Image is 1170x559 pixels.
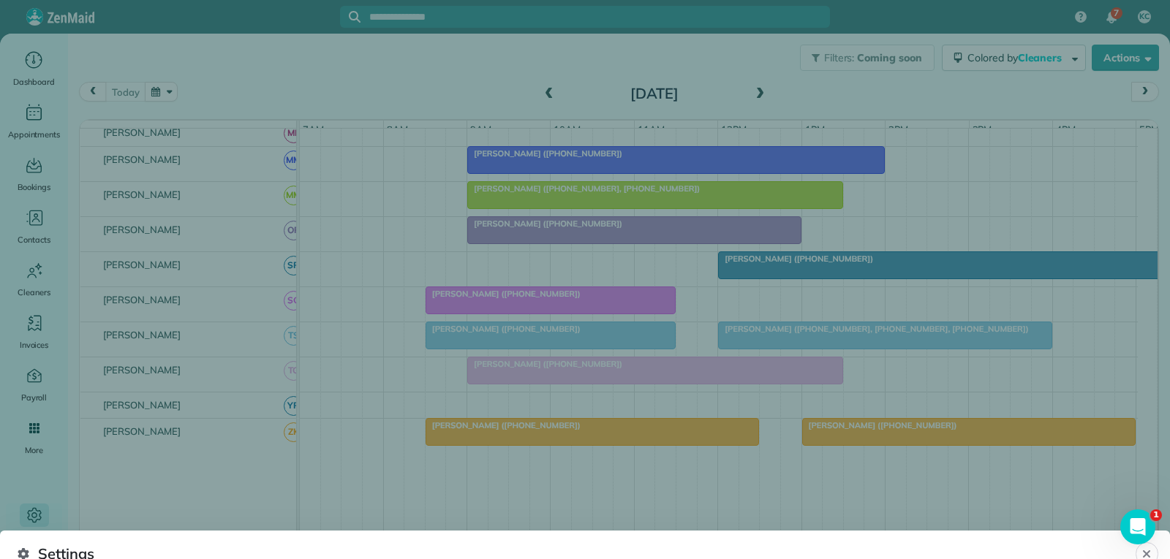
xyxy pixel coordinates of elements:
span: [PERSON_NAME] ([PHONE_NUMBER]) [467,218,623,229]
span: 2pm [886,123,911,135]
span: 5pm [1136,123,1162,135]
span: Filters: [824,51,855,64]
span: [PERSON_NAME] ([PHONE_NUMBER]) [717,254,874,264]
span: Bookings [18,180,51,194]
span: Contacts [18,232,50,247]
span: 4pm [1053,123,1079,135]
span: Cleaners [1018,51,1065,64]
span: Colored by [967,51,1067,64]
span: [PERSON_NAME] [100,153,184,165]
a: Invoices [6,311,62,352]
iframe: Intercom live chat [1120,509,1155,544]
button: today [105,82,146,102]
span: 1pm [802,123,828,135]
span: 7am [300,123,327,135]
button: prev [79,82,107,102]
button: Focus search [340,11,361,23]
span: TS [284,326,303,346]
span: [PERSON_NAME] [100,259,184,270]
span: Appointments [8,127,61,142]
button: Colored byCleaners [942,45,1086,71]
span: 3pm [970,123,995,135]
span: 9am [467,123,494,135]
span: [PERSON_NAME] [100,425,184,437]
span: ML [284,123,303,143]
a: Payroll [6,364,62,405]
span: Payroll [21,390,48,405]
span: SC [284,291,303,311]
span: More [25,443,43,457]
button: Actions [1092,45,1159,71]
span: [PERSON_NAME] [100,364,184,376]
span: [PERSON_NAME] ([PHONE_NUMBER], [PHONE_NUMBER]) [467,183,701,194]
span: Dashboard [13,75,55,89]
span: [PERSON_NAME] ([PHONE_NUMBER]) [425,289,581,299]
span: 11am [635,123,668,135]
a: Bookings [6,153,62,194]
span: [PERSON_NAME] [100,189,184,200]
span: SR [284,256,303,275]
svg: Focus search [349,11,361,23]
span: Cleaners [18,285,50,300]
span: ZK [284,422,303,442]
a: Cleaners [6,259,62,300]
span: [PERSON_NAME] ([PHONE_NUMBER]) [801,420,958,430]
span: 7 [1114,7,1119,19]
span: TG [284,361,303,381]
button: next [1131,82,1159,102]
span: 12pm [718,123,750,135]
span: Invoices [20,338,49,352]
span: [PERSON_NAME] [100,399,184,411]
div: 7 unread notifications [1096,1,1127,34]
span: 8am [384,123,411,135]
span: [PERSON_NAME] ([PHONE_NUMBER], [PHONE_NUMBER], [PHONE_NUMBER]) [717,324,1029,334]
h2: [DATE] [563,85,746,102]
span: OR [284,221,303,240]
span: Settings [19,530,50,544]
span: [PERSON_NAME] ([PHONE_NUMBER]) [425,420,581,430]
span: [PERSON_NAME] [100,329,184,341]
span: 1 [1150,509,1162,521]
span: [PERSON_NAME] ([PHONE_NUMBER]) [425,324,581,334]
span: [PERSON_NAME] [100,224,184,235]
span: Coming soon [857,51,923,64]
span: [PERSON_NAME] [100,126,184,138]
a: Settings [6,503,62,544]
span: MM [284,186,303,205]
span: [PERSON_NAME] ([PHONE_NUMBER]) [467,148,623,159]
span: 10am [551,123,584,135]
span: [PERSON_NAME] ([PHONE_NUMBER]) [467,359,623,369]
span: YR [284,396,303,416]
a: Dashboard [6,48,62,89]
a: Appointments [6,101,62,142]
span: MM [284,151,303,170]
a: Contacts [6,206,62,247]
span: [PERSON_NAME] [100,294,184,305]
span: KC [1139,11,1150,23]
